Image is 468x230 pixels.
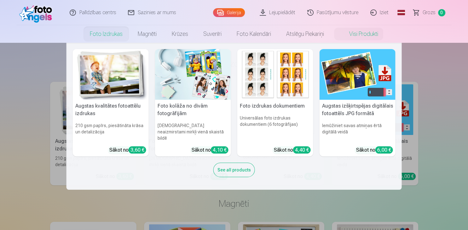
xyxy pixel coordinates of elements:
div: Sākot no [192,146,228,154]
h5: Foto izdrukas dokumentiem [237,100,313,112]
h5: Foto kolāža no divām fotogrāfijām [155,100,231,120]
a: Augstas kvalitātes fotoattēlu izdrukasAugstas kvalitātes fotoattēlu izdrukas210 gsm papīrs, piesā... [73,49,149,156]
a: Foto izdrukas dokumentiemFoto izdrukas dokumentiemUniversālas foto izdrukas dokumentiem (6 fotogr... [237,49,313,156]
div: See all products [213,163,255,177]
div: 3,60 € [129,146,146,154]
a: Atslēgu piekariņi [279,25,332,43]
div: 4,40 € [293,146,311,154]
span: 0 [438,9,445,16]
a: Foto kalendāri [229,25,279,43]
h6: [DEMOGRAPHIC_DATA] neaizmirstami mirkļi vienā skaistā bildē [155,120,231,144]
img: Foto kolāža no divām fotogrāfijām [155,49,231,100]
a: Visi produkti [332,25,386,43]
img: Augstas kvalitātes fotoattēlu izdrukas [73,49,149,100]
h5: Augstas kvalitātes fotoattēlu izdrukas [73,100,149,120]
a: Augstas izšķirtspējas digitālais fotoattēls JPG formātāAugstas izšķirtspējas digitālais fotoattēl... [320,49,396,156]
h6: 210 gsm papīrs, piesātināta krāsa un detalizācija [73,120,149,144]
div: 6,00 € [375,146,393,154]
a: Foto kolāža no divām fotogrāfijāmFoto kolāža no divām fotogrāfijām[DEMOGRAPHIC_DATA] neaizmirstam... [155,49,231,156]
div: Sākot no [356,146,393,154]
a: Galerija [213,8,245,17]
h5: Augstas izšķirtspējas digitālais fotoattēls JPG formātā [320,100,396,120]
h6: Iemūžiniet savas atmiņas ērtā digitālā veidā [320,120,396,144]
div: Sākot no [109,146,146,154]
a: Suvenīri [196,25,229,43]
div: Sākot no [274,146,311,154]
a: See all products [213,166,255,173]
img: Foto izdrukas dokumentiem [237,49,313,100]
img: /fa1 [19,3,55,23]
a: Krūzes [164,25,196,43]
h6: Universālas foto izdrukas dokumentiem (6 fotogrāfijas) [237,112,313,144]
img: Augstas izšķirtspējas digitālais fotoattēls JPG formātā [320,49,396,100]
div: 4,10 € [211,146,228,154]
span: Grozs [423,9,436,16]
a: Magnēti [130,25,164,43]
a: Foto izdrukas [82,25,130,43]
